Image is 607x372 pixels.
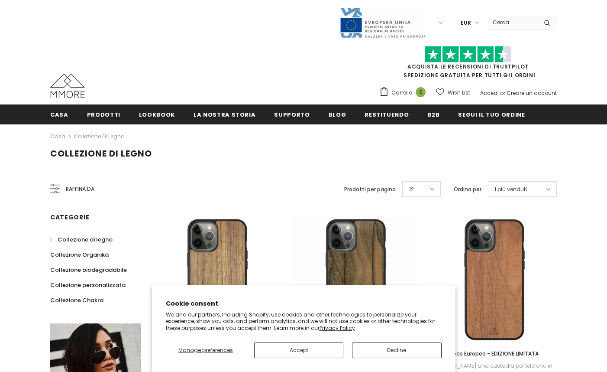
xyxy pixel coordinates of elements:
p: We and our partners, including Shopify, use cookies and other technologies to personalize your ex... [166,311,442,332]
a: Wish List [436,85,470,100]
span: I più venduti [495,185,527,194]
a: Acquista le recensioni di TrustPilot [407,63,529,70]
span: 12 [409,185,414,194]
img: Fidati di Pilot Stars [425,46,511,63]
button: Decline [352,343,441,358]
a: Segui il tuo ordine [458,104,525,124]
a: Casa [50,104,68,124]
h2: Cookie consent [166,299,442,308]
span: Segui il tuo ordine [458,111,525,119]
span: Collezione biodegradabile [50,266,127,274]
a: supporto [274,104,310,124]
img: Javni Razpis [339,7,426,39]
a: Carrello 0 [379,86,430,99]
input: Search Site [488,16,537,29]
a: Collezione personalizzata [50,277,126,293]
span: La nostra storia [194,111,255,119]
a: B2B [427,104,439,124]
span: Collezione di legno [58,235,113,244]
span: Blog [329,111,346,119]
span: Collezione Chakra [50,296,103,304]
span: or [500,89,505,97]
a: Collezione biodegradabile [50,262,127,277]
span: Manage preferences [178,346,233,354]
span: Prodotti [87,111,120,119]
a: La nostra storia [194,104,255,124]
a: Creare un account [507,89,557,97]
span: Carrello [391,88,412,97]
a: Javni Razpis [339,19,426,26]
span: Restituendo [365,111,409,119]
span: Wish List [448,88,470,97]
a: Accedi [480,89,499,97]
a: Collezione di legno [74,133,124,140]
span: EUR [461,19,471,27]
span: Collezione personalizzata [50,281,126,289]
span: supporto [274,111,310,119]
span: Raffina da [66,184,94,194]
a: Collezione Organika [50,247,109,262]
a: Noce Europeo - EDIZIONE LIMITATA [431,349,557,359]
label: Prodotti per pagina [344,185,396,194]
button: Accept [254,343,343,358]
span: Casa [50,111,68,119]
a: Blog [329,104,346,124]
span: B2B [427,111,439,119]
span: Categorie [50,213,89,222]
a: Restituendo [365,104,409,124]
a: Collezione di legno [50,232,113,247]
a: Prodotti [87,104,120,124]
span: Collezione Organika [50,251,109,259]
a: Privacy Policy [320,324,355,332]
img: Casi MMORE [50,74,85,98]
label: Ordina per [454,185,481,194]
span: Collezione di legno [50,147,152,160]
span: Lookbook [139,111,175,119]
a: Casa [50,131,65,142]
span: Noce Europeo - EDIZIONE LIMITATA [449,350,539,357]
button: Manage preferences [166,343,245,358]
a: Lookbook [139,104,175,124]
span: SPEDIZIONE GRATUITA PER TUTTI GLI ORDINI [379,50,557,79]
span: 0 [416,87,426,97]
a: Collezione Chakra [50,293,103,308]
